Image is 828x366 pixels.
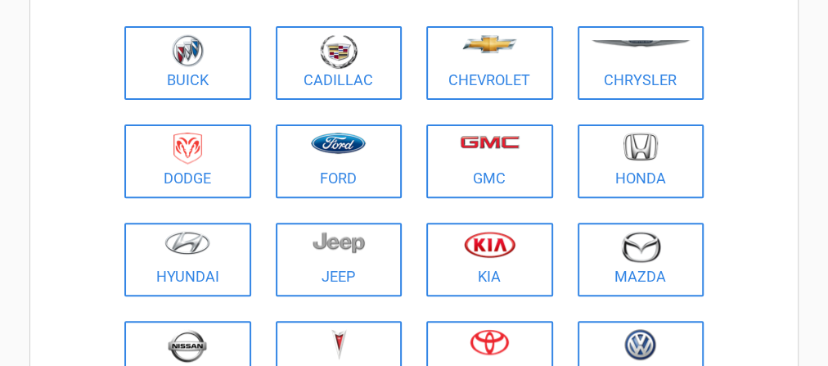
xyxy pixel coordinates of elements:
a: Cadillac [276,26,403,100]
img: honda [623,133,658,161]
img: chrysler [591,40,691,47]
a: Chrysler [578,26,704,100]
a: Honda [578,124,704,198]
img: jeep [313,231,365,254]
img: nissan [168,329,207,363]
a: Buick [124,26,251,100]
img: gmc [460,135,520,149]
img: chevrolet [462,35,517,53]
img: ford [311,133,366,154]
img: hyundai [164,231,210,255]
img: volkswagen [624,329,656,361]
img: mazda [620,231,661,263]
a: GMC [426,124,553,198]
a: Dodge [124,124,251,198]
img: kia [464,231,515,258]
a: Hyundai [124,223,251,296]
a: Chevrolet [426,26,553,100]
img: buick [172,34,204,67]
a: Mazda [578,223,704,296]
a: Jeep [276,223,403,296]
img: pontiac [331,329,347,360]
img: toyota [470,329,509,355]
a: Ford [276,124,403,198]
a: Kia [426,223,553,296]
img: dodge [173,133,202,165]
img: cadillac [320,34,358,69]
